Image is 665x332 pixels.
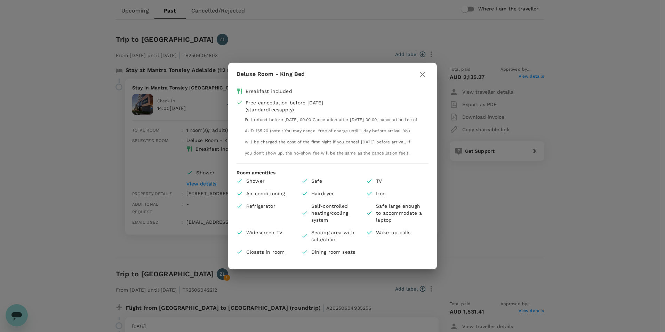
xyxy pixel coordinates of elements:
[237,70,305,78] p: Deluxe Room - King Bed
[246,99,359,113] div: Free cancellation before [DATE] (standard apply)
[311,229,358,243] p: Seating area with sofa/chair
[376,177,423,184] p: TV
[246,88,292,95] div: Breakfast included
[311,203,358,223] p: Self-controlled heating/cooling system
[246,190,293,197] p: Air conditioning
[246,203,293,210] p: Refrigerator
[269,107,279,112] span: fees
[311,190,358,197] p: Hairdryer
[311,248,358,255] p: Dining room seats
[376,203,423,223] p: Safe large enough to accommodate a laptop
[311,177,358,184] p: Safe
[246,248,293,255] p: Closets in room
[376,229,423,236] p: Wake-up calls
[376,190,423,197] p: Iron
[246,177,293,184] p: Shower
[245,117,417,156] span: Full refund before [DATE] 00:00 Cancelation after [DATE] 00:00, cancelation fee of AUD 165.20 (no...
[237,169,428,176] p: Room amenities
[246,229,293,236] p: Widescreen TV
